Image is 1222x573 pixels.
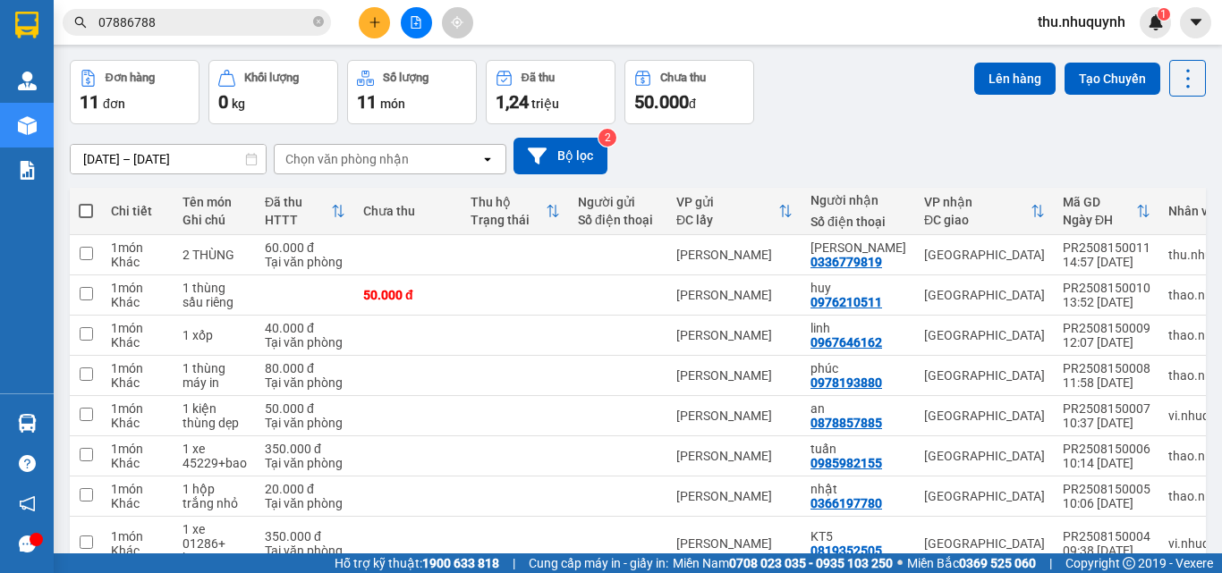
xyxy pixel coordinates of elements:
[265,401,345,416] div: 50.000 đ
[182,401,247,430] div: 1 kiện thùng dẹp
[18,116,37,135] img: warehouse-icon
[265,416,345,430] div: Tại văn phòng
[380,97,405,111] span: món
[810,255,882,269] div: 0336779819
[676,328,793,342] div: [PERSON_NAME]
[676,213,778,227] div: ĐC lấy
[1063,529,1150,544] div: PR2508150004
[7,67,259,108] strong: 342 [PERSON_NAME], P1, Q10, TP.HCM - 0931 556 979
[265,375,345,390] div: Tại văn phòng
[522,72,555,84] div: Đã thu
[810,496,882,510] div: 0366197780
[111,544,165,558] div: Khác
[810,240,906,255] div: THÙY DƯƠNG
[810,375,882,390] div: 0978193880
[70,60,199,124] button: Đơn hàng11đơn
[729,556,893,570] strong: 0708 023 035 - 0935 103 250
[1063,456,1150,470] div: 10:14 [DATE]
[578,213,658,227] div: Số điện thoại
[18,414,37,433] img: warehouse-icon
[810,193,906,207] div: Người nhận
[182,248,247,262] div: 2 THÙNG
[111,496,165,510] div: Khác
[363,288,453,302] div: 50.000 đ
[676,248,793,262] div: [PERSON_NAME]
[1180,7,1211,38] button: caret-down
[1065,63,1160,95] button: Tạo Chuyến
[383,72,429,84] div: Số lượng
[959,556,1036,570] strong: 0369 525 060
[634,91,689,113] span: 50.000
[313,14,324,31] span: close-circle
[15,12,38,38] img: logo-vxr
[924,248,1045,262] div: [GEOGRAPHIC_DATA]
[111,529,165,544] div: 1 món
[19,455,36,472] span: question-circle
[19,535,36,552] span: message
[1063,195,1136,209] div: Mã GD
[357,91,377,113] span: 11
[442,7,473,38] button: aim
[265,240,345,255] div: 60.000 đ
[111,255,165,269] div: Khác
[1063,496,1150,510] div: 10:06 [DATE]
[676,288,793,302] div: [PERSON_NAME]
[1054,188,1159,235] th: Toggle SortBy
[111,375,165,390] div: Khác
[513,553,515,573] span: |
[1063,295,1150,309] div: 13:52 [DATE]
[810,361,906,375] div: phúc
[462,188,569,235] th: Toggle SortBy
[111,281,165,295] div: 1 món
[810,215,906,229] div: Số điện thoại
[974,63,1056,95] button: Lên hàng
[1063,255,1150,269] div: 14:57 [DATE]
[513,138,607,174] button: Bộ lọc
[363,204,453,218] div: Chưa thu
[480,152,495,166] svg: open
[598,129,616,147] sup: 2
[676,368,793,383] div: [PERSON_NAME]
[182,281,247,309] div: 1 thùng sầu riêng
[369,16,381,29] span: plus
[265,361,345,375] div: 80.000 đ
[529,553,668,573] span: Cung cấp máy in - giấy in:
[1063,321,1150,335] div: PR2508150009
[265,529,345,544] div: 350.000 đ
[265,482,345,496] div: 20.000 đ
[810,482,906,496] div: nhật
[1160,8,1167,21] span: 1
[810,442,906,456] div: tuấn
[924,449,1045,463] div: [GEOGRAPHIC_DATA]
[676,489,793,503] div: [PERSON_NAME]
[265,213,331,227] div: HTTT
[673,553,893,573] span: Miền Nam
[924,213,1031,227] div: ĐC giao
[486,60,615,124] button: Đã thu1,24 triệu
[111,240,165,255] div: 1 món
[347,60,477,124] button: Số lượng11món
[401,7,432,38] button: file-add
[111,401,165,416] div: 1 món
[265,544,345,558] div: Tại văn phòng
[924,489,1045,503] div: [GEOGRAPHIC_DATA]
[71,145,266,173] input: Select a date range.
[451,16,463,29] span: aim
[924,328,1045,342] div: [GEOGRAPHIC_DATA]
[907,553,1036,573] span: Miền Bắc
[74,16,87,29] span: search
[624,60,754,124] button: Chưa thu50.000đ
[660,72,706,84] div: Chưa thu
[98,13,310,32] input: Tìm tên, số ĐT hoặc mã đơn
[810,529,906,544] div: KT5
[1063,335,1150,350] div: 12:07 [DATE]
[1148,14,1164,30] img: icon-new-feature
[313,16,324,27] span: close-circle
[1063,361,1150,375] div: PR2508150008
[924,536,1045,551] div: [GEOGRAPHIC_DATA]
[182,213,247,227] div: Ghi chú
[256,188,354,235] th: Toggle SortBy
[1063,281,1150,295] div: PR2508150010
[1063,213,1136,227] div: Ngày ĐH
[924,409,1045,423] div: [GEOGRAPHIC_DATA]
